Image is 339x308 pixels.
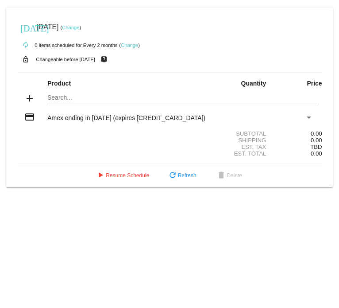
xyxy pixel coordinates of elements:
input: Search... [47,94,317,101]
div: 0.00 [271,130,322,137]
mat-icon: add [24,93,35,104]
mat-icon: autorenew [20,40,31,51]
a: Change [121,43,138,48]
a: Change [62,25,79,30]
span: 0.00 [311,137,322,144]
mat-icon: live_help [99,54,109,65]
small: 0 items scheduled for Every 2 months [17,43,117,48]
small: ( ) [60,25,81,30]
span: Amex ending in [DATE] (expires [CREDIT_CARD_DATA]) [47,114,205,121]
span: [DATE] [36,23,58,31]
strong: Quantity [241,80,266,87]
strong: Product [47,80,71,87]
strong: Price [307,80,322,87]
mat-icon: [DATE] [20,22,31,33]
span: 0.00 [311,150,322,157]
mat-icon: credit_card [24,112,35,122]
span: TBD [310,144,322,150]
small: Changeable before [DATE] [36,57,95,62]
small: ( ) [119,43,140,48]
mat-select: Payment Method [47,114,313,121]
mat-icon: lock_open [20,54,31,65]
